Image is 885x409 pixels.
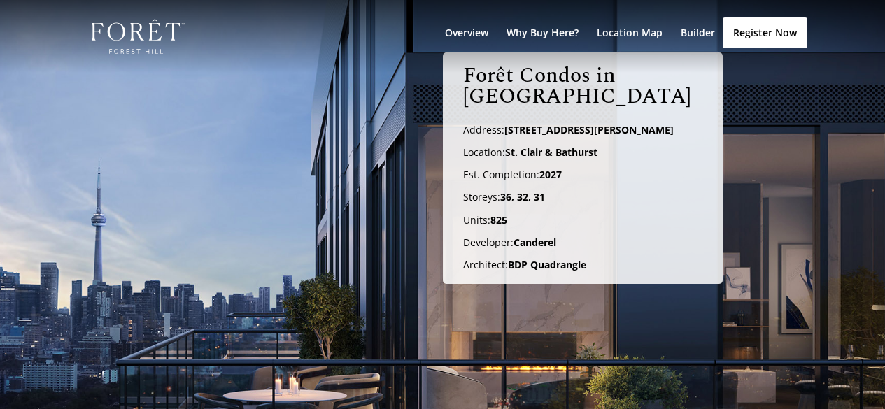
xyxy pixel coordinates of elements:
a: Overview [445,28,488,73]
p: Developer: [463,236,702,259]
b: BDP Quadrangle [508,258,586,271]
strong: Canderel [514,236,556,249]
p: Storeys: [463,191,702,213]
a: Why Buy Here? [507,28,579,73]
p: Units: [463,214,702,236]
a: Location Map [597,28,663,73]
p: Location: [463,146,702,168]
b: 2027 [539,168,562,181]
span: [STREET_ADDRESS][PERSON_NAME] [504,123,674,136]
strong: 36, 32, 31 [500,190,545,203]
p: Est. Completion: [463,168,702,191]
span: St. Clair & Bathurst [505,145,597,159]
a: Register Now [723,17,807,48]
strong: 825 [490,213,507,227]
a: Builder [681,28,715,73]
h1: Forêt Condos in [GEOGRAPHIC_DATA] [463,65,702,114]
p: Architect: [463,259,702,271]
img: Foret Condos in Forest Hill [92,19,185,55]
p: Address: [463,124,702,146]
